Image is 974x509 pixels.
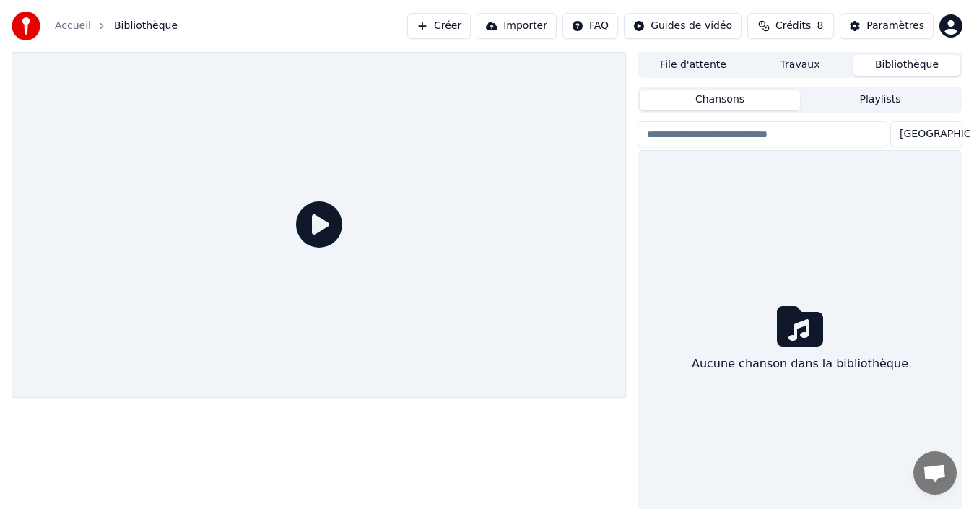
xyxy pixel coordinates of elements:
[913,451,957,495] a: Ouvrir le chat
[407,13,471,39] button: Créer
[747,55,853,76] button: Travaux
[853,55,960,76] button: Bibliothèque
[817,19,823,33] span: 8
[624,13,742,39] button: Guides de vidéo
[477,13,557,39] button: Importer
[747,13,834,39] button: Crédits8
[55,19,178,33] nav: breadcrumb
[686,349,914,378] div: Aucune chanson dans la bibliothèque
[866,19,924,33] div: Paramètres
[55,19,91,33] a: Accueil
[12,12,40,40] img: youka
[114,19,178,33] span: Bibliothèque
[800,90,960,110] button: Playlists
[562,13,618,39] button: FAQ
[640,55,747,76] button: File d'attente
[840,13,934,39] button: Paramètres
[775,19,811,33] span: Crédits
[640,90,800,110] button: Chansons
